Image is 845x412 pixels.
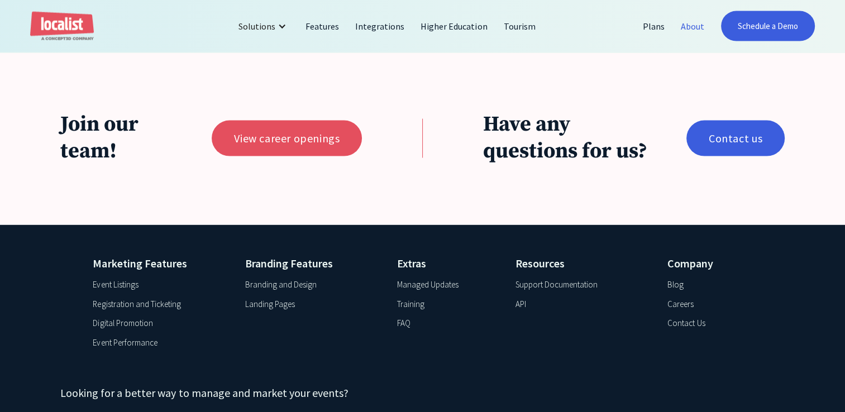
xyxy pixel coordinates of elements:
h4: Company [667,255,752,272]
a: Branding and Design [245,279,317,291]
a: Higher Education [413,13,495,40]
a: Digital Promotion [93,317,152,330]
a: Contact Us [667,317,705,330]
a: Features [298,13,347,40]
a: Blog [667,279,684,291]
h4: Looking for a better way to manage and market your events? [60,385,634,401]
a: Support Documentation [515,279,598,291]
h4: Branding Features [245,255,380,272]
a: API [515,298,526,311]
a: Contact us [686,121,785,156]
a: Training [397,298,424,311]
a: Event Performance [93,337,157,349]
a: Tourism [495,13,543,40]
h4: Extras [397,255,499,272]
a: Careers [667,298,694,311]
a: View career openings [212,121,362,156]
h4: Resources [515,255,651,272]
a: home [30,12,94,41]
h3: Join our team! [60,112,182,165]
a: Managed Updates [397,279,459,291]
a: Schedule a Demo [721,11,815,41]
a: Registration and Ticketing [93,298,180,311]
div: Solutions [230,13,298,40]
h4: Marketing Features [93,255,228,272]
a: Landing Pages [245,298,295,311]
a: About [673,13,713,40]
div: Solutions [238,20,275,33]
a: Plans [635,13,673,40]
a: FAQ [397,317,410,330]
a: Event Listings [93,279,138,291]
h3: Have any questions for us? [483,112,656,165]
a: Integrations [347,13,413,40]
